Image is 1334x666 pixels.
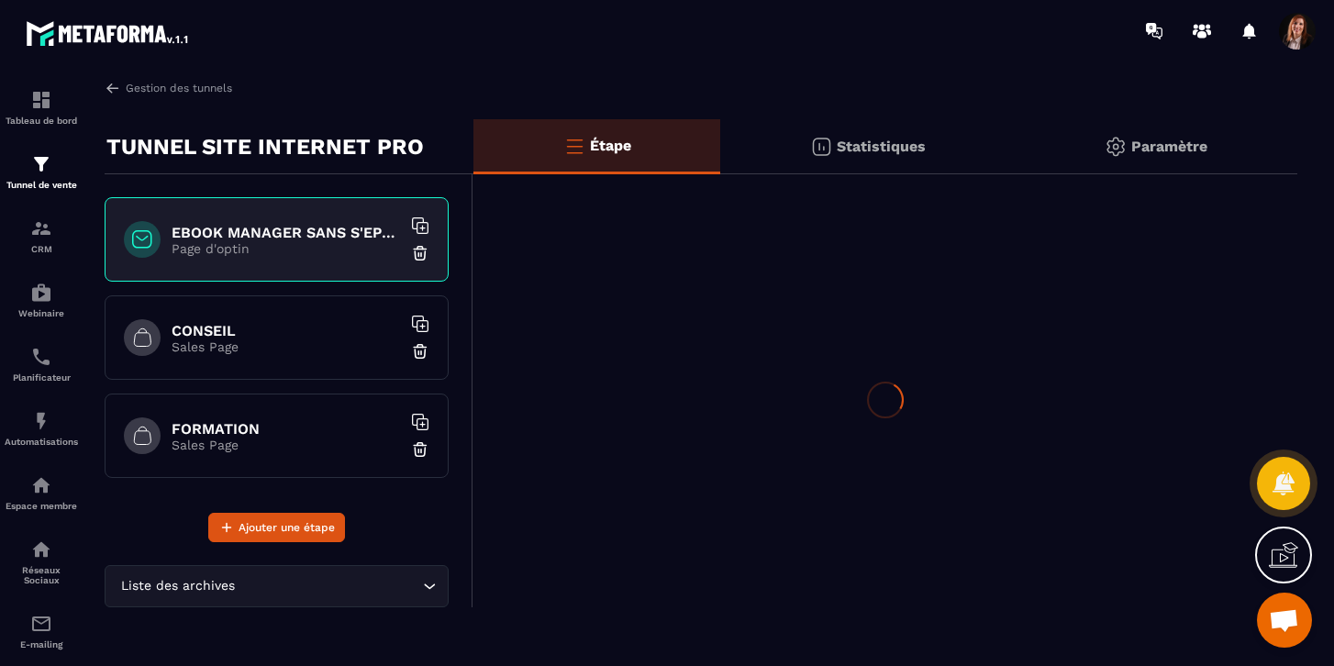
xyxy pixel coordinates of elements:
p: Statistiques [837,138,926,155]
div: Search for option [105,565,449,607]
p: TUNNEL SITE INTERNET PRO [106,128,424,165]
a: automationsautomationsWebinaire [5,268,78,332]
p: CRM [5,244,78,254]
img: formation [30,89,52,111]
img: bars-o.4a397970.svg [563,135,585,157]
img: automations [30,282,52,304]
p: Espace membre [5,501,78,511]
input: Search for option [239,576,418,596]
p: Sales Page [172,339,401,354]
h6: EBOOK MANAGER SANS S'EPUISER OFFERT [172,224,401,241]
p: Paramètre [1131,138,1207,155]
a: schedulerschedulerPlanificateur [5,332,78,396]
p: Sales Page [172,438,401,452]
h6: FORMATION [172,420,401,438]
a: emailemailE-mailing [5,599,78,663]
img: arrow [105,80,121,96]
p: Tableau de bord [5,116,78,126]
p: Réseaux Sociaux [5,565,78,585]
img: social-network [30,538,52,561]
img: formation [30,153,52,175]
a: social-networksocial-networkRéseaux Sociaux [5,525,78,599]
p: Page d'optin [172,241,401,256]
a: formationformationCRM [5,204,78,268]
button: Ajouter une étape [208,513,345,542]
p: Planificateur [5,372,78,383]
p: Étape [590,137,631,154]
img: trash [411,244,429,262]
span: Ajouter une étape [239,518,335,537]
p: Webinaire [5,308,78,318]
img: formation [30,217,52,239]
p: Tunnel de vente [5,180,78,190]
img: logo [26,17,191,50]
a: Gestion des tunnels [105,80,232,96]
h6: CONSEIL [172,322,401,339]
a: automationsautomationsEspace membre [5,461,78,525]
img: email [30,613,52,635]
span: Liste des archives [117,576,239,596]
a: formationformationTableau de bord [5,75,78,139]
img: trash [411,440,429,459]
img: stats.20deebd0.svg [810,136,832,158]
a: formationformationTunnel de vente [5,139,78,204]
a: Ouvrir le chat [1257,593,1312,648]
p: E-mailing [5,639,78,649]
p: Automatisations [5,437,78,447]
img: automations [30,474,52,496]
a: automationsautomationsAutomatisations [5,396,78,461]
img: automations [30,410,52,432]
img: scheduler [30,346,52,368]
img: setting-gr.5f69749f.svg [1105,136,1127,158]
img: trash [411,342,429,361]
